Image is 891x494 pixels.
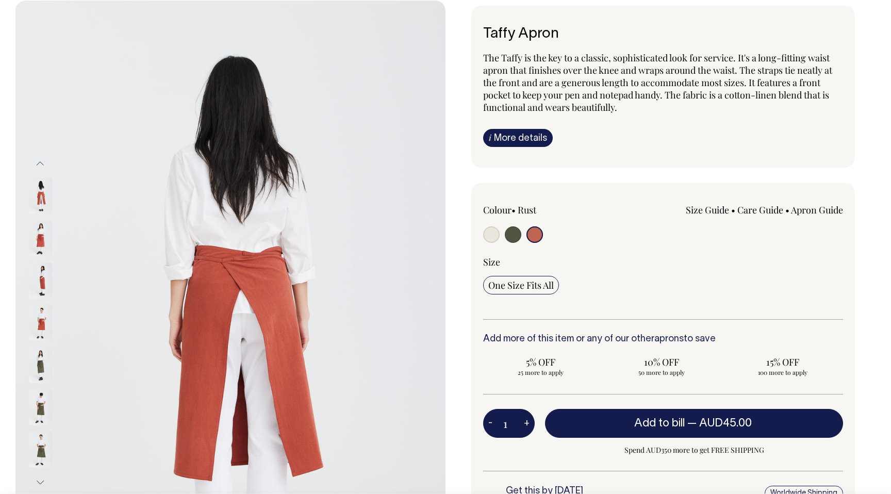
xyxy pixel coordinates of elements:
button: + [519,413,535,434]
input: 15% OFF 100 more to apply [725,353,840,380]
input: One Size Fits All [483,276,559,294]
span: i [489,132,491,143]
input: 5% OFF 25 more to apply [483,353,598,380]
a: Apron Guide [791,204,843,216]
button: Add to bill —AUD45.00 [545,409,843,438]
span: • [785,204,789,216]
span: — [687,418,754,429]
div: Size [483,256,843,268]
div: Colour [483,204,627,216]
input: 10% OFF 50 more to apply [604,353,719,380]
a: iMore details [483,129,553,147]
span: AUD45.00 [699,418,752,429]
img: rust [29,305,52,341]
img: olive [29,389,52,425]
img: rust [29,220,52,256]
img: olive [29,432,52,468]
a: Size Guide [686,204,729,216]
button: - [483,413,498,434]
button: Next [32,471,48,494]
img: olive [29,347,52,383]
span: 5% OFF [488,356,593,368]
span: 50 more to apply [609,368,714,376]
span: 15% OFF [730,356,835,368]
span: Spend AUD350 more to get FREE SHIPPING [545,444,843,456]
span: The Taffy is the key to a classic, sophisticated look for service. It's a long-fitting waist apro... [483,52,832,113]
h6: Add more of this item or any of our other to save [483,334,843,344]
button: Previous [32,152,48,175]
img: rust [29,262,52,299]
label: Rust [518,204,536,216]
span: • [511,204,516,216]
span: • [731,204,735,216]
span: Add to bill [634,418,685,429]
img: rust [29,178,52,214]
span: 25 more to apply [488,368,593,376]
span: 10% OFF [609,356,714,368]
span: One Size Fits All [488,279,554,291]
a: Care Guide [737,204,783,216]
span: 100 more to apply [730,368,835,376]
h1: Taffy Apron [483,26,843,42]
a: aprons [654,335,684,343]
